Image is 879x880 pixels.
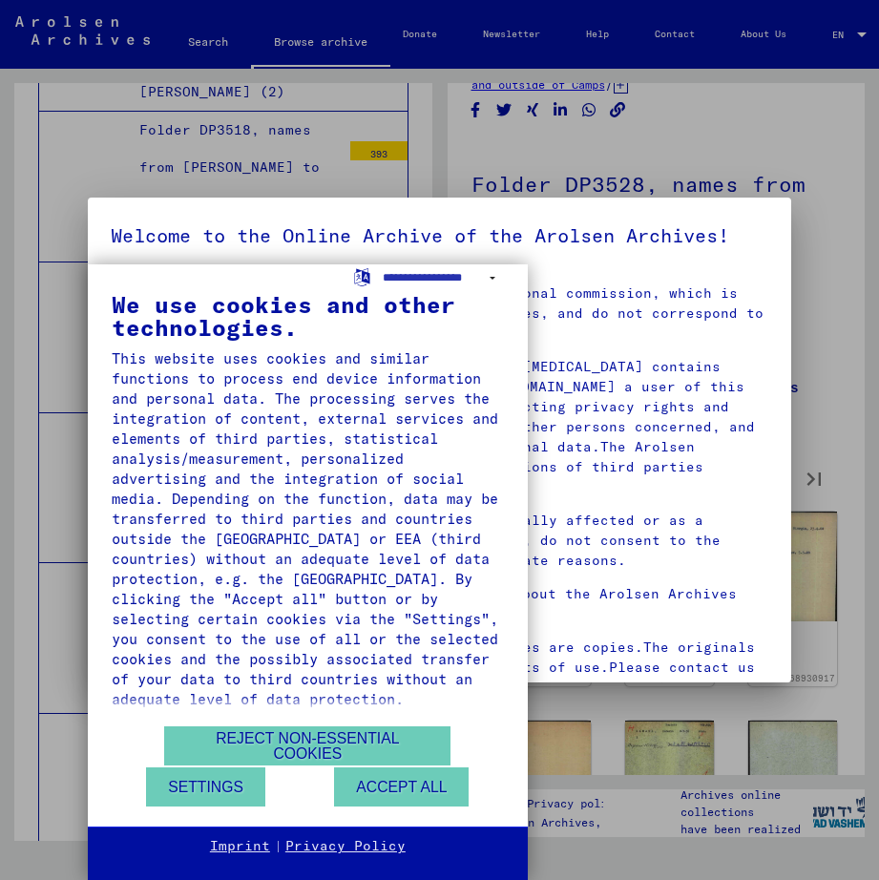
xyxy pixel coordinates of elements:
button: Accept all [334,767,469,807]
a: Privacy Policy [285,837,406,856]
div: We use cookies and other technologies. [112,293,504,339]
button: Reject non-essential cookies [164,726,450,765]
a: Imprint [210,837,270,856]
div: This website uses cookies and similar functions to process end device information and personal da... [112,348,504,709]
button: Settings [146,767,265,807]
